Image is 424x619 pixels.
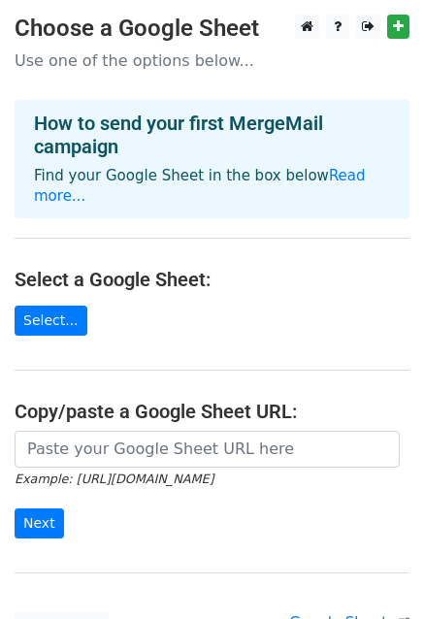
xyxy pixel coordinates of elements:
[15,431,400,468] input: Paste your Google Sheet URL here
[34,166,390,207] p: Find your Google Sheet in the box below
[15,15,409,43] h3: Choose a Google Sheet
[15,508,64,538] input: Next
[15,400,409,423] h4: Copy/paste a Google Sheet URL:
[34,112,390,158] h4: How to send your first MergeMail campaign
[15,472,213,486] small: Example: [URL][DOMAIN_NAME]
[15,50,409,71] p: Use one of the options below...
[34,167,366,205] a: Read more...
[15,306,87,336] a: Select...
[15,268,409,291] h4: Select a Google Sheet:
